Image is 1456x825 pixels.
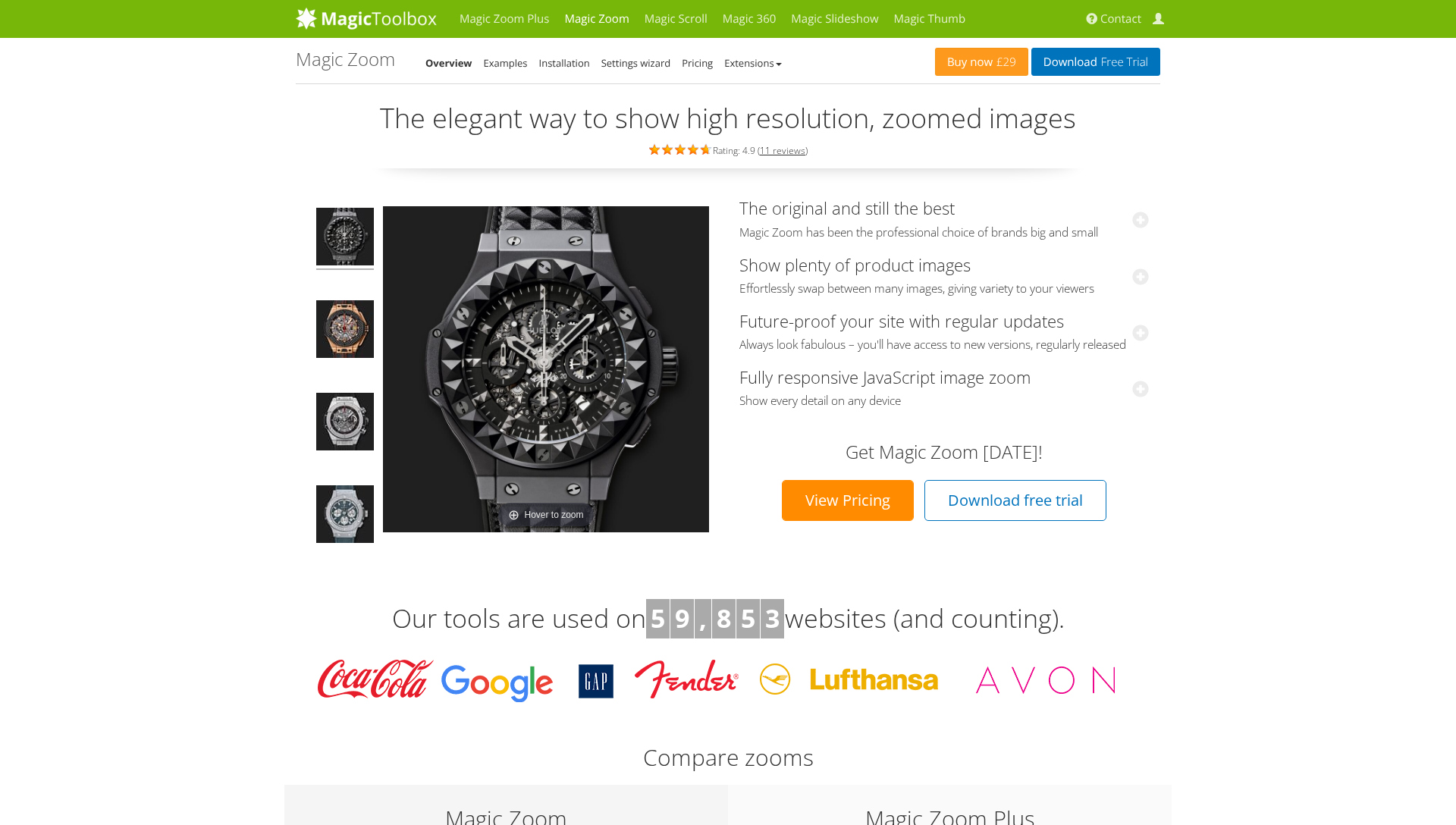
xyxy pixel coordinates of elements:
[296,49,395,69] h1: Magic Zoom
[741,601,755,635] b: 5
[484,56,528,70] a: Examples
[924,480,1106,521] a: Download free trial
[717,601,731,635] b: 8
[316,393,374,455] img: Big Bang Unico Titanium - Magic Zoom Demo
[296,141,1160,158] div: Rating: 4.9 ( )
[296,599,1160,638] h3: Our tools are used on websites (and counting).
[993,56,1016,68] span: £29
[739,253,1149,296] a: Show plenty of product imagesEffortlessly swap between many images, giving variety to your viewers
[765,601,780,635] b: 3
[651,601,665,635] b: 5
[539,56,590,70] a: Installation
[296,745,1160,770] h2: Compare zooms
[316,485,374,547] img: Big Bang Jeans - Magic Zoom Demo
[425,56,472,70] a: Overview
[383,206,709,532] a: Hover to zoom
[315,206,375,271] a: Big Bang Depeche Mode
[296,7,437,30] img: MagicToolbox.com - Image tools for your website
[739,337,1149,353] span: Always look fabulous – you'll have access to new versions, regularly released
[935,48,1028,76] a: Buy now£29
[316,300,374,362] img: Big Bang Ferrari King Gold Carbon
[675,601,689,635] b: 9
[682,56,713,70] a: Pricing
[315,391,375,456] a: Big Bang Unico Titanium
[296,103,1160,133] h2: The elegant way to show high resolution, zoomed images
[760,144,805,157] a: 11 reviews
[739,225,1149,240] span: Magic Zoom has been the professional choice of brands big and small
[1031,48,1160,76] a: DownloadFree Trial
[601,56,671,70] a: Settings wizard
[724,56,781,70] a: Extensions
[755,442,1134,462] h3: Get Magic Zoom [DATE]!
[307,654,1149,707] img: Magic Toolbox Customers
[315,484,375,549] a: Big Bang Jeans
[739,365,1149,409] a: Fully responsive JavaScript image zoomShow every detail on any device
[699,601,707,635] b: ,
[782,480,914,521] a: View Pricing
[739,196,1149,240] a: The original and still the bestMagic Zoom has been the professional choice of brands big and small
[739,394,1149,409] span: Show every detail on any device
[1097,56,1148,68] span: Free Trial
[739,281,1149,296] span: Effortlessly swap between many images, giving variety to your viewers
[1100,11,1141,27] span: Contact
[316,208,374,270] img: Big Bang Depeche Mode - Magic Zoom Demo
[739,309,1149,353] a: Future-proof your site with regular updatesAlways look fabulous – you'll have access to new versi...
[315,299,375,364] a: Big Bang Ferrari King Gold Carbon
